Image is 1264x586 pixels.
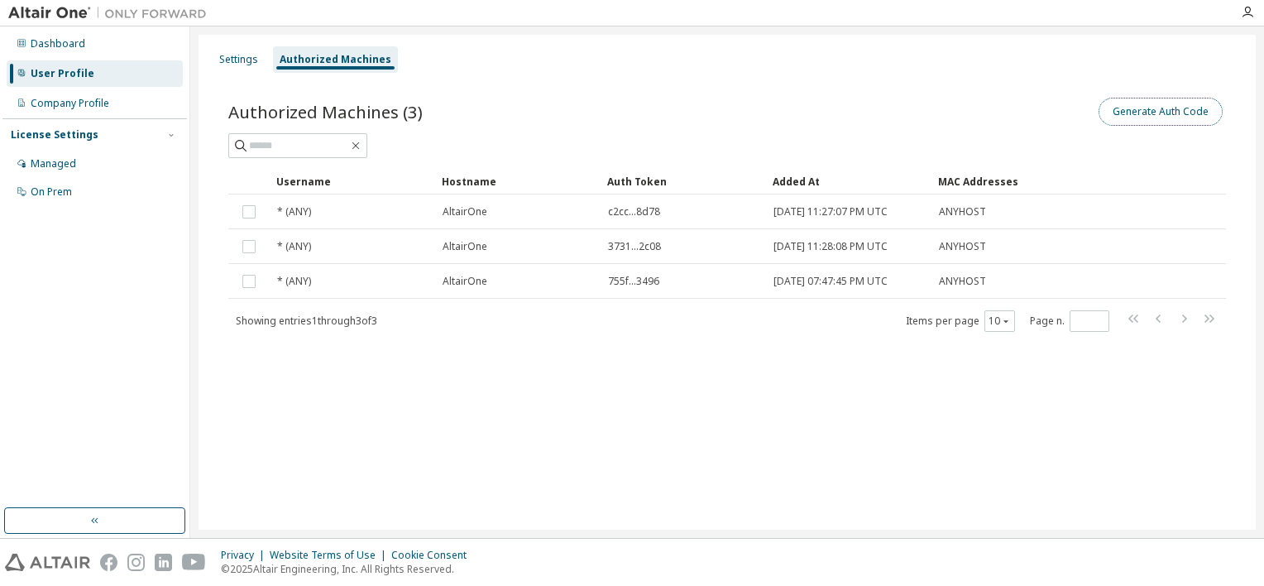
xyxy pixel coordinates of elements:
span: ANYHOST [939,205,986,219]
img: altair_logo.svg [5,554,90,571]
img: youtube.svg [182,554,206,571]
p: © 2025 Altair Engineering, Inc. All Rights Reserved. [221,562,476,576]
span: ANYHOST [939,275,986,288]
span: c2cc...8d78 [608,205,660,219]
span: 3731...2c08 [608,240,661,253]
span: [DATE] 11:27:07 PM UTC [773,205,888,219]
div: Website Terms of Use [270,549,391,562]
button: Generate Auth Code [1099,98,1223,126]
span: AltairOne [443,240,487,253]
img: Altair One [8,5,215,22]
div: Privacy [221,549,270,562]
img: instagram.svg [127,554,145,571]
div: User Profile [31,67,94,80]
span: Authorized Machines (3) [228,100,423,123]
span: AltairOne [443,275,487,288]
div: Managed [31,157,76,171]
div: Cookie Consent [391,549,476,562]
span: [DATE] 11:28:08 PM UTC [773,240,888,253]
div: MAC Addresses [938,168,1057,195]
span: ANYHOST [939,240,986,253]
div: Added At [773,168,925,195]
span: AltairOne [443,205,487,219]
span: * (ANY) [277,275,311,288]
span: Items per page [906,310,1015,332]
span: * (ANY) [277,205,311,219]
div: Authorized Machines [280,53,391,66]
div: Username [276,168,429,195]
img: linkedin.svg [155,554,172,571]
div: License Settings [11,128,98,142]
div: Hostname [442,168,594,195]
img: facebook.svg [100,554,117,571]
span: * (ANY) [277,240,311,253]
span: [DATE] 07:47:45 PM UTC [773,275,888,288]
span: Showing entries 1 through 3 of 3 [236,314,377,328]
div: Dashboard [31,37,85,50]
button: 10 [989,315,1011,328]
div: Company Profile [31,97,109,110]
div: Settings [219,53,258,66]
div: Auth Token [607,168,759,195]
span: Page n. [1030,310,1109,332]
div: On Prem [31,185,72,199]
span: 755f...3496 [608,275,659,288]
